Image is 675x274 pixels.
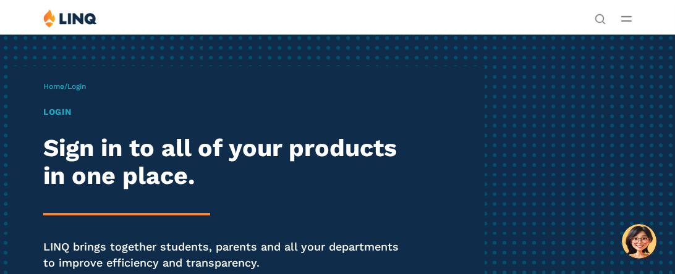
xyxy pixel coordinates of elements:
nav: Utility Navigation [595,9,606,23]
img: LINQ | K‑12 Software [43,9,97,28]
a: Home [43,82,64,91]
span: / [43,82,86,91]
h2: Sign in to all of your products in one place. [43,134,414,190]
span: Login [67,82,86,91]
p: LINQ brings together students, parents and all your departments to improve efficiency and transpa... [43,239,414,270]
button: Open Search Bar [595,12,606,23]
button: Hello, have a question? Let’s chat. [622,224,656,259]
button: Open Main Menu [621,12,632,25]
h1: Login [43,106,414,118]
